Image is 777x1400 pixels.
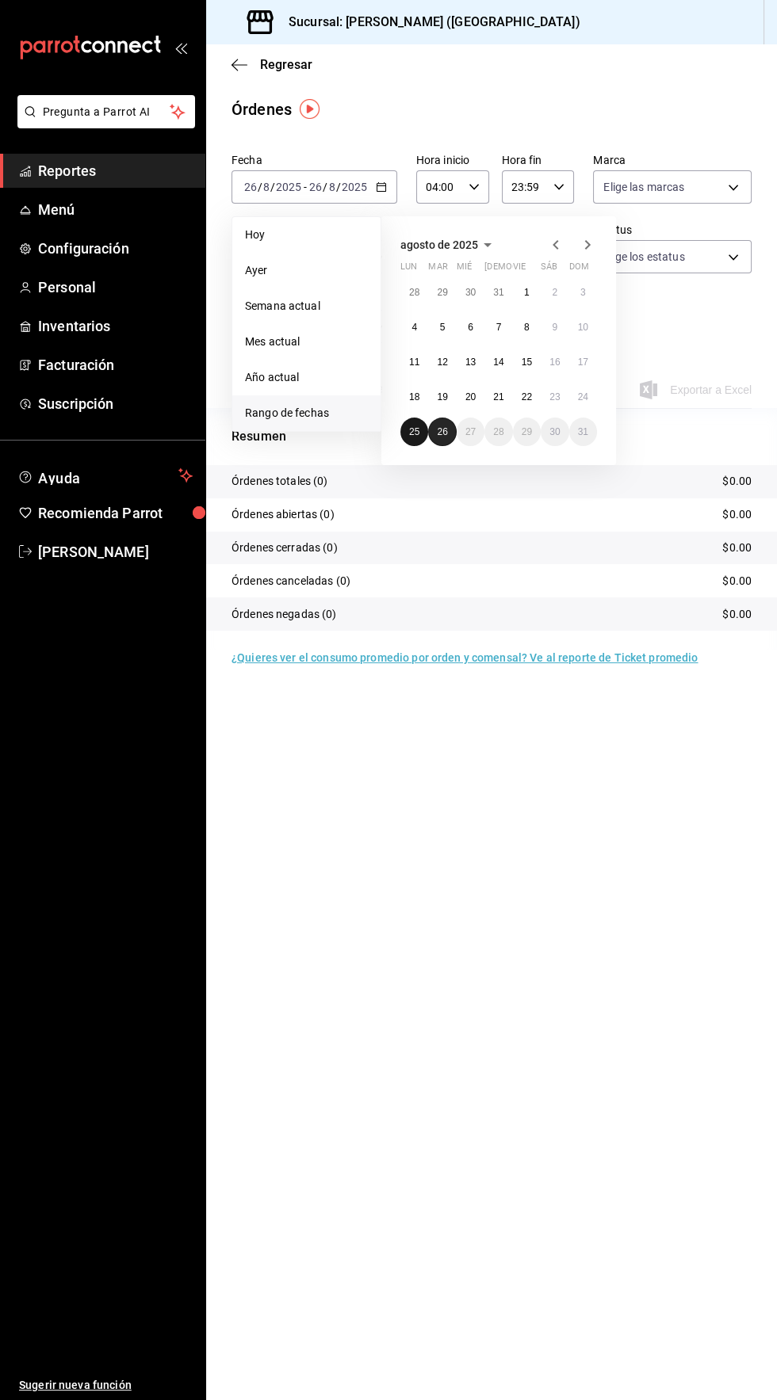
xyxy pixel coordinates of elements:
abbr: 8 de agosto de 2025 [524,322,530,333]
span: [PERSON_NAME] [38,541,193,563]
span: Suscripción [38,393,193,414]
span: agosto de 2025 [400,238,478,251]
p: $0.00 [722,540,752,556]
abbr: 28 de julio de 2025 [409,287,419,298]
button: 17 de agosto de 2025 [569,348,597,376]
p: $0.00 [722,573,752,589]
button: 12 de agosto de 2025 [428,348,456,376]
button: 7 de agosto de 2025 [484,313,512,341]
button: 8 de agosto de 2025 [513,313,541,341]
a: ¿Quieres ver el consumo promedio por orden y comensal? Ve al reporte de Ticket promedio [232,651,698,664]
abbr: 9 de agosto de 2025 [552,322,557,333]
abbr: 21 de agosto de 2025 [493,391,503,402]
span: / [323,181,327,193]
span: Pregunta a Parrot AI [43,104,170,120]
button: 14 de agosto de 2025 [484,348,512,376]
button: 16 de agosto de 2025 [541,348,568,376]
button: 6 de agosto de 2025 [457,313,484,341]
button: 31 de julio de 2025 [484,278,512,307]
span: Rango de fechas [245,405,368,422]
span: Ayer [245,262,368,279]
abbr: 30 de agosto de 2025 [549,426,560,437]
span: Inventarios [38,315,193,337]
button: 9 de agosto de 2025 [541,313,568,341]
span: Regresar [260,57,312,72]
abbr: 5 de agosto de 2025 [440,322,446,333]
p: Órdenes abiertas (0) [232,506,335,523]
button: 28 de julio de 2025 [400,278,428,307]
span: / [270,181,275,193]
button: Pregunta a Parrot AI [17,95,195,128]
abbr: 28 de agosto de 2025 [493,426,503,437]
p: Resumen [232,427,752,446]
abbr: 31 de julio de 2025 [493,287,503,298]
button: Regresar [232,57,312,72]
abbr: 6 de agosto de 2025 [468,322,473,333]
span: Reportes [38,160,193,181]
p: Órdenes canceladas (0) [232,573,350,589]
abbr: 19 de agosto de 2025 [437,391,447,402]
abbr: 27 de agosto de 2025 [465,426,476,437]
button: 3 de agosto de 2025 [569,278,597,307]
input: ---- [275,181,302,193]
abbr: 17 de agosto de 2025 [578,357,588,368]
span: Ayuda [38,466,172,485]
abbr: 30 de julio de 2025 [465,287,476,298]
span: / [258,181,262,193]
button: 2 de agosto de 2025 [541,278,568,307]
abbr: 29 de agosto de 2025 [522,426,532,437]
p: Órdenes totales (0) [232,473,328,490]
label: Hora fin [502,154,575,166]
span: Elige las marcas [603,179,684,195]
abbr: 1 de agosto de 2025 [524,287,530,298]
button: 27 de agosto de 2025 [457,418,484,446]
span: Configuración [38,238,193,259]
p: Órdenes negadas (0) [232,606,337,623]
button: 10 de agosto de 2025 [569,313,597,341]
button: 21 de agosto de 2025 [484,383,512,411]
button: 31 de agosto de 2025 [569,418,597,446]
button: 1 de agosto de 2025 [513,278,541,307]
input: -- [308,181,323,193]
abbr: viernes [513,261,526,278]
button: 29 de julio de 2025 [428,278,456,307]
abbr: 20 de agosto de 2025 [465,391,476,402]
abbr: 4 de agosto de 2025 [411,322,417,333]
abbr: 14 de agosto de 2025 [493,357,503,368]
abbr: 29 de julio de 2025 [437,287,447,298]
button: 30 de julio de 2025 [457,278,484,307]
abbr: 24 de agosto de 2025 [578,391,588,402]
abbr: miércoles [457,261,472,278]
abbr: 16 de agosto de 2025 [549,357,560,368]
input: -- [243,181,258,193]
abbr: 3 de agosto de 2025 [580,287,586,298]
button: 20 de agosto de 2025 [457,383,484,411]
label: Marca [593,154,752,166]
abbr: lunes [400,261,417,278]
input: -- [328,181,336,193]
button: 18 de agosto de 2025 [400,383,428,411]
button: 24 de agosto de 2025 [569,383,597,411]
span: Semana actual [245,298,368,315]
span: Año actual [245,369,368,386]
p: $0.00 [722,506,752,523]
abbr: martes [428,261,447,278]
h3: Sucursal: [PERSON_NAME] ([GEOGRAPHIC_DATA]) [276,13,580,32]
span: Facturación [38,354,193,376]
abbr: 23 de agosto de 2025 [549,391,560,402]
button: 11 de agosto de 2025 [400,348,428,376]
button: 13 de agosto de 2025 [457,348,484,376]
input: ---- [341,181,368,193]
button: 26 de agosto de 2025 [428,418,456,446]
div: Órdenes [232,97,292,121]
button: 19 de agosto de 2025 [428,383,456,411]
label: Fecha [232,154,397,166]
button: 5 de agosto de 2025 [428,313,456,341]
abbr: 13 de agosto de 2025 [465,357,476,368]
img: Tooltip marker [300,99,320,119]
button: 28 de agosto de 2025 [484,418,512,446]
span: Menú [38,199,193,220]
button: 15 de agosto de 2025 [513,348,541,376]
button: 23 de agosto de 2025 [541,383,568,411]
button: open_drawer_menu [174,41,187,54]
